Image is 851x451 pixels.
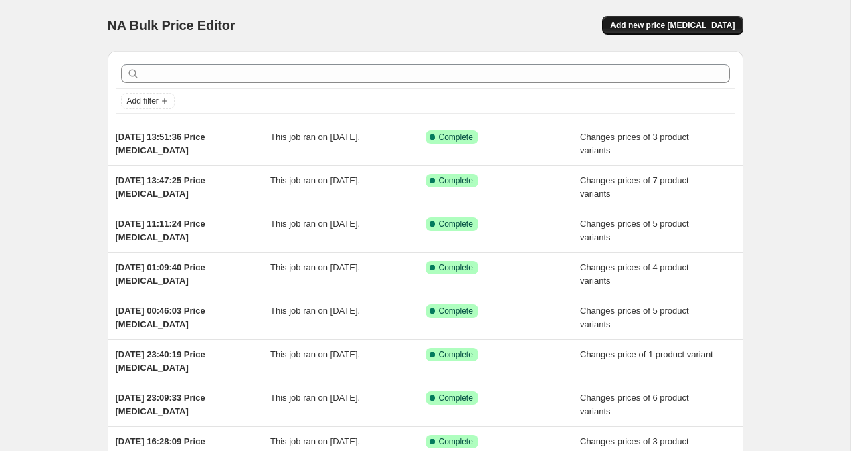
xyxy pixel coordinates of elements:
[439,262,473,273] span: Complete
[116,219,205,242] span: [DATE] 11:11:24 Price [MEDICAL_DATA]
[270,349,360,359] span: This job ran on [DATE].
[580,393,689,416] span: Changes prices of 6 product variants
[439,436,473,447] span: Complete
[270,262,360,272] span: This job ran on [DATE].
[116,132,205,155] span: [DATE] 13:51:36 Price [MEDICAL_DATA]
[116,175,205,199] span: [DATE] 13:47:25 Price [MEDICAL_DATA]
[580,132,689,155] span: Changes prices of 3 product variants
[439,306,473,317] span: Complete
[116,349,205,373] span: [DATE] 23:40:19 Price [MEDICAL_DATA]
[580,262,689,286] span: Changes prices of 4 product variants
[439,132,473,143] span: Complete
[270,436,360,446] span: This job ran on [DATE].
[439,219,473,230] span: Complete
[127,96,159,106] span: Add filter
[121,93,175,109] button: Add filter
[580,219,689,242] span: Changes prices of 5 product variants
[270,393,360,403] span: This job ran on [DATE].
[610,20,735,31] span: Add new price [MEDICAL_DATA]
[439,175,473,186] span: Complete
[108,18,235,33] span: NA Bulk Price Editor
[439,393,473,403] span: Complete
[580,175,689,199] span: Changes prices of 7 product variants
[116,306,205,329] span: [DATE] 00:46:03 Price [MEDICAL_DATA]
[439,349,473,360] span: Complete
[270,219,360,229] span: This job ran on [DATE].
[602,16,743,35] button: Add new price [MEDICAL_DATA]
[270,132,360,142] span: This job ran on [DATE].
[580,349,713,359] span: Changes price of 1 product variant
[580,306,689,329] span: Changes prices of 5 product variants
[270,306,360,316] span: This job ran on [DATE].
[116,262,205,286] span: [DATE] 01:09:40 Price [MEDICAL_DATA]
[270,175,360,185] span: This job ran on [DATE].
[116,393,205,416] span: [DATE] 23:09:33 Price [MEDICAL_DATA]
